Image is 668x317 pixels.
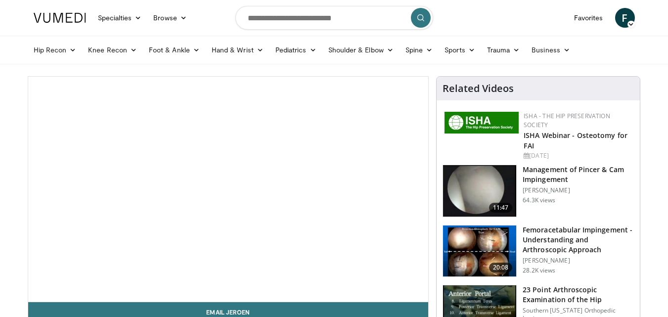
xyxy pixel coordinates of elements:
[523,196,555,204] p: 64.3K views
[92,8,148,28] a: Specialties
[489,203,513,213] span: 11:47
[615,8,635,28] a: F
[524,112,610,129] a: ISHA - The Hip Preservation Society
[523,257,634,265] p: [PERSON_NAME]
[147,8,193,28] a: Browse
[28,40,83,60] a: Hip Recon
[269,40,322,60] a: Pediatrics
[443,225,634,277] a: 20:08 Femoracetabular Impingement - Understanding and Arthroscopic Approach [PERSON_NAME] 28.2K v...
[82,40,143,60] a: Knee Recon
[489,263,513,272] span: 20:08
[445,112,519,134] img: a9f71565-a949-43e5-a8b1-6790787a27eb.jpg.150x105_q85_autocrop_double_scale_upscale_version-0.2.jpg
[34,13,86,23] img: VuMedi Logo
[523,285,634,305] h3: 23 Point Arthroscopic Examination of the Hip
[523,165,634,184] h3: Management of Pincer & Cam Impingement
[443,165,634,217] a: 11:47 Management of Pincer & Cam Impingement [PERSON_NAME] 64.3K views
[523,267,555,274] p: 28.2K views
[443,226,516,277] img: 410288_3.png.150x105_q85_crop-smart_upscale.jpg
[526,40,576,60] a: Business
[523,186,634,194] p: [PERSON_NAME]
[143,40,206,60] a: Foot & Ankle
[524,131,627,150] a: ISHA Webinar - Osteotomy for FAI
[481,40,526,60] a: Trauma
[28,77,429,302] video-js: Video Player
[439,40,481,60] a: Sports
[322,40,400,60] a: Shoulder & Elbow
[443,165,516,217] img: 38483_0000_3.png.150x105_q85_crop-smart_upscale.jpg
[523,225,634,255] h3: Femoracetabular Impingement - Understanding and Arthroscopic Approach
[206,40,269,60] a: Hand & Wrist
[568,8,609,28] a: Favorites
[235,6,433,30] input: Search topics, interventions
[443,83,514,94] h4: Related Videos
[400,40,439,60] a: Spine
[524,151,632,160] div: [DATE]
